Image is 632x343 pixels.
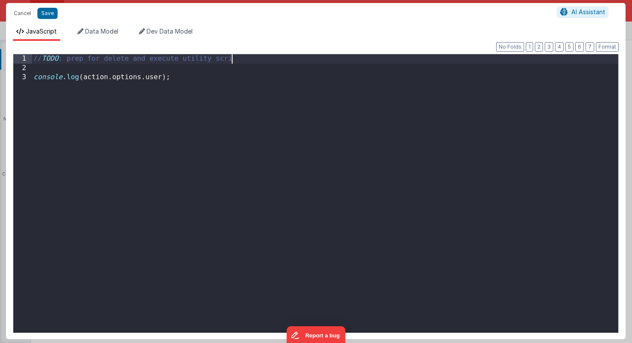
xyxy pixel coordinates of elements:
button: 2 [535,42,543,52]
span: JavaScript [26,28,57,35]
span: Dev Data Model [147,28,193,35]
button: Save [37,8,58,19]
div: 1 [13,54,32,64]
button: Cancel [9,7,35,19]
button: Format [596,42,619,52]
div: 2 [13,64,32,73]
button: 6 [575,42,584,52]
button: 7 [586,42,594,52]
span: Data Model [85,28,118,35]
button: 4 [555,42,564,52]
button: 5 [565,42,574,52]
div: 3 [13,73,32,82]
button: AI Assistant [557,6,608,18]
button: 3 [545,42,553,52]
span: AI Assistant [571,8,605,15]
button: 1 [526,42,533,52]
button: No Folds [496,42,524,52]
